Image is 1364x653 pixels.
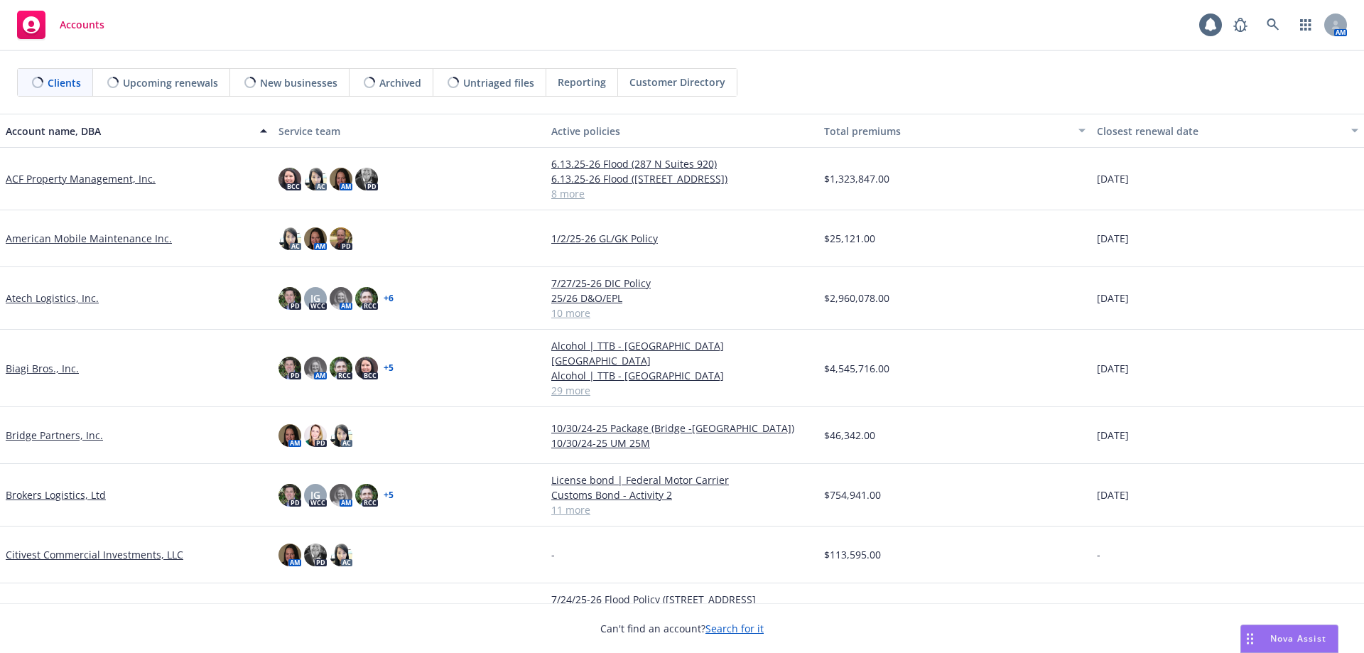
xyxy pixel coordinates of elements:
[6,124,251,139] div: Account name, DBA
[330,227,352,250] img: photo
[551,338,813,368] a: Alcohol | TTB - [GEOGRAPHIC_DATA] [GEOGRAPHIC_DATA]
[1097,428,1129,443] span: [DATE]
[1097,231,1129,246] span: [DATE]
[304,544,327,566] img: photo
[384,491,394,500] a: + 5
[304,357,327,379] img: photo
[551,156,813,171] a: 6.13.25-26 Flood (287 N Suites 920)
[824,231,875,246] span: $25,121.00
[278,287,301,310] img: photo
[330,424,352,447] img: photo
[1097,361,1129,376] span: [DATE]
[48,75,81,90] span: Clients
[278,227,301,250] img: photo
[260,75,337,90] span: New businesses
[1292,11,1320,39] a: Switch app
[60,19,104,31] span: Accounts
[330,484,352,507] img: photo
[551,276,813,291] a: 7/27/25-26 DIC Policy
[304,168,327,190] img: photo
[824,291,889,306] span: $2,960,078.00
[278,424,301,447] img: photo
[1226,11,1255,39] a: Report a Bug
[558,75,606,90] span: Reporting
[551,291,813,306] a: 25/26 D&O/EPL
[1097,124,1343,139] div: Closest renewal date
[1241,625,1259,652] div: Drag to move
[1259,11,1287,39] a: Search
[824,547,881,562] span: $113,595.00
[11,5,110,45] a: Accounts
[551,473,813,487] a: License bond | Federal Motor Carrier
[355,168,378,190] img: photo
[1097,171,1129,186] span: [DATE]
[1240,625,1338,653] button: Nova Assist
[1097,291,1129,306] span: [DATE]
[304,424,327,447] img: photo
[330,287,352,310] img: photo
[551,592,813,622] a: 7/24/25-26 Flood Policy ([STREET_ADDRESS][PERSON_NAME])
[705,622,764,635] a: Search for it
[273,114,546,148] button: Service team
[551,124,813,139] div: Active policies
[6,487,106,502] a: Brokers Logistics, Ltd
[330,168,352,190] img: photo
[6,231,172,246] a: American Mobile Maintenance Inc.
[551,383,813,398] a: 29 more
[824,487,881,502] span: $754,941.00
[818,114,1091,148] button: Total premiums
[1097,487,1129,502] span: [DATE]
[600,621,764,636] span: Can't find an account?
[546,114,818,148] button: Active policies
[6,171,156,186] a: ACF Property Management, Inc.
[551,421,813,436] a: 10/30/24-25 Package (Bridge -[GEOGRAPHIC_DATA])
[629,75,725,90] span: Customer Directory
[824,428,875,443] span: $46,342.00
[6,361,79,376] a: Biagi Bros., Inc.
[6,547,183,562] a: Citivest Commercial Investments, LLC
[551,171,813,186] a: 6.13.25-26 Flood ([STREET_ADDRESS])
[278,124,540,139] div: Service team
[310,291,320,306] span: JG
[824,171,889,186] span: $1,323,847.00
[330,357,352,379] img: photo
[6,428,103,443] a: Bridge Partners, Inc.
[551,186,813,201] a: 8 more
[384,294,394,303] a: + 6
[355,287,378,310] img: photo
[278,168,301,190] img: photo
[1091,114,1364,148] button: Closest renewal date
[551,306,813,320] a: 10 more
[278,484,301,507] img: photo
[379,75,421,90] span: Archived
[278,357,301,379] img: photo
[355,484,378,507] img: photo
[123,75,218,90] span: Upcoming renewals
[278,544,301,566] img: photo
[1270,632,1326,644] span: Nova Assist
[330,544,352,566] img: photo
[824,361,889,376] span: $4,545,716.00
[551,231,813,246] a: 1/2/25-26 GL/GK Policy
[355,357,378,379] img: photo
[6,291,99,306] a: Atech Logistics, Inc.
[824,124,1070,139] div: Total premiums
[551,502,813,517] a: 11 more
[1097,547,1100,562] span: -
[463,75,534,90] span: Untriaged files
[551,487,813,502] a: Customs Bond - Activity 2
[384,364,394,372] a: + 5
[551,436,813,450] a: 10/30/24-25 UM 25M
[310,487,320,502] span: JG
[304,227,327,250] img: photo
[551,547,555,562] span: -
[551,368,813,383] a: Alcohol | TTB - [GEOGRAPHIC_DATA]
